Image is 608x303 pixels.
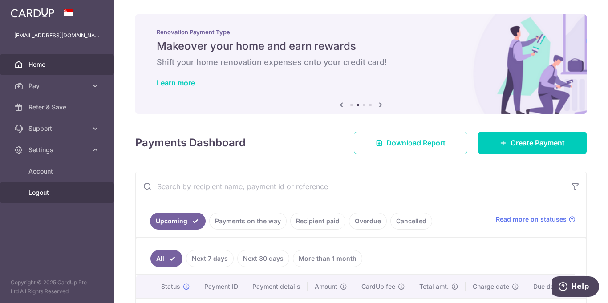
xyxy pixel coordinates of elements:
[28,124,87,133] span: Support
[354,132,467,154] a: Download Report
[349,213,387,230] a: Overdue
[473,282,509,291] span: Charge date
[14,31,100,40] p: [EMAIL_ADDRESS][DOMAIN_NAME]
[157,28,565,36] p: Renovation Payment Type
[11,7,54,18] img: CardUp
[511,137,565,148] span: Create Payment
[496,215,567,224] span: Read more on statuses
[157,78,195,87] a: Learn more
[197,275,245,298] th: Payment ID
[245,275,308,298] th: Payment details
[135,135,246,151] h4: Payments Dashboard
[28,81,87,90] span: Pay
[28,103,87,112] span: Refer & Save
[161,282,180,291] span: Status
[186,250,234,267] a: Next 7 days
[386,137,446,148] span: Download Report
[150,250,182,267] a: All
[28,60,87,69] span: Home
[28,188,87,197] span: Logout
[28,167,87,176] span: Account
[150,213,206,230] a: Upcoming
[28,145,87,154] span: Settings
[496,215,576,224] a: Read more on statuses
[293,250,362,267] a: More than 1 month
[136,172,565,201] input: Search by recipient name, payment id or reference
[157,57,565,68] h6: Shift your home renovation expenses onto your credit card!
[315,282,337,291] span: Amount
[478,132,587,154] a: Create Payment
[390,213,432,230] a: Cancelled
[533,282,560,291] span: Due date
[361,282,395,291] span: CardUp fee
[135,14,587,114] img: Renovation banner
[209,213,287,230] a: Payments on the way
[552,276,599,299] iframe: Opens a widget where you can find more information
[290,213,345,230] a: Recipient paid
[237,250,289,267] a: Next 30 days
[157,39,565,53] h5: Makeover your home and earn rewards
[419,282,449,291] span: Total amt.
